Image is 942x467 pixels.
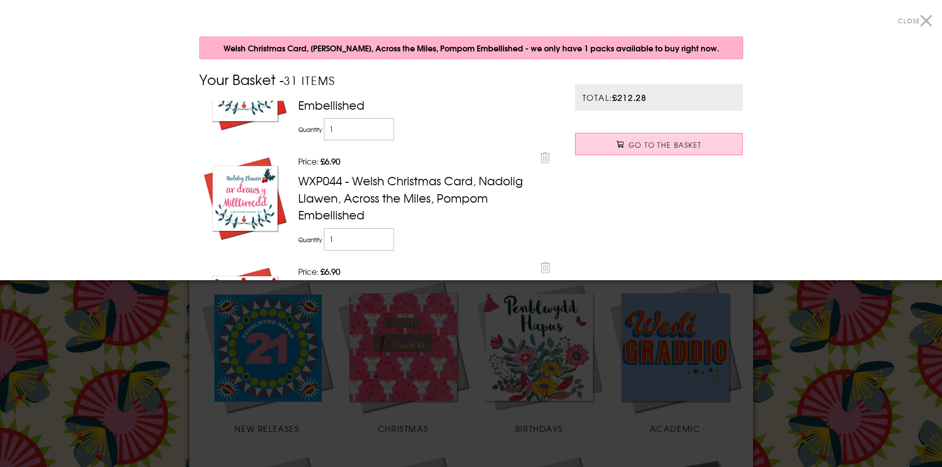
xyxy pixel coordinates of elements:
[318,155,340,167] strong: £6.90
[898,16,920,25] span: Close
[298,172,523,223] a: WXP044 - Welsh Christmas Card, Nadolig Llawen, Across the Miles, Pompom Embellished
[628,140,701,150] span: Go to the Basket
[612,91,646,103] strong: £212.28
[298,62,532,113] a: WXP030 - Welsh Daughter Christmas Card, [PERSON_NAME], Berries, Pompom Embellished
[324,118,395,140] input: Item quantity
[298,235,322,244] label: Quantity
[898,10,932,32] button: Close menu
[284,72,336,88] small: 31 items
[318,265,340,277] strong: £6.90
[538,148,553,166] a: Remove
[575,84,743,111] p: Total:
[202,155,288,242] img: WXP044_c4bab6ec-0042-4343-b07a-d21e8bcef7f0.jpg
[199,37,743,59] div: Welsh Christmas Card, [PERSON_NAME], Across the Miles, Pompom Embellished - we only have 1 packs ...
[199,69,555,89] h2: Your Basket -
[538,258,553,276] a: Remove
[202,265,288,352] img: WXP162_e3f01f3f-4e43-4338-8b23-8fa84b636f6f.jpg
[575,133,743,155] a: Go to the Basket
[298,155,533,167] p: Price:
[324,228,395,251] input: Item quantity
[298,265,533,277] p: Price:
[298,125,322,134] label: Quantity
